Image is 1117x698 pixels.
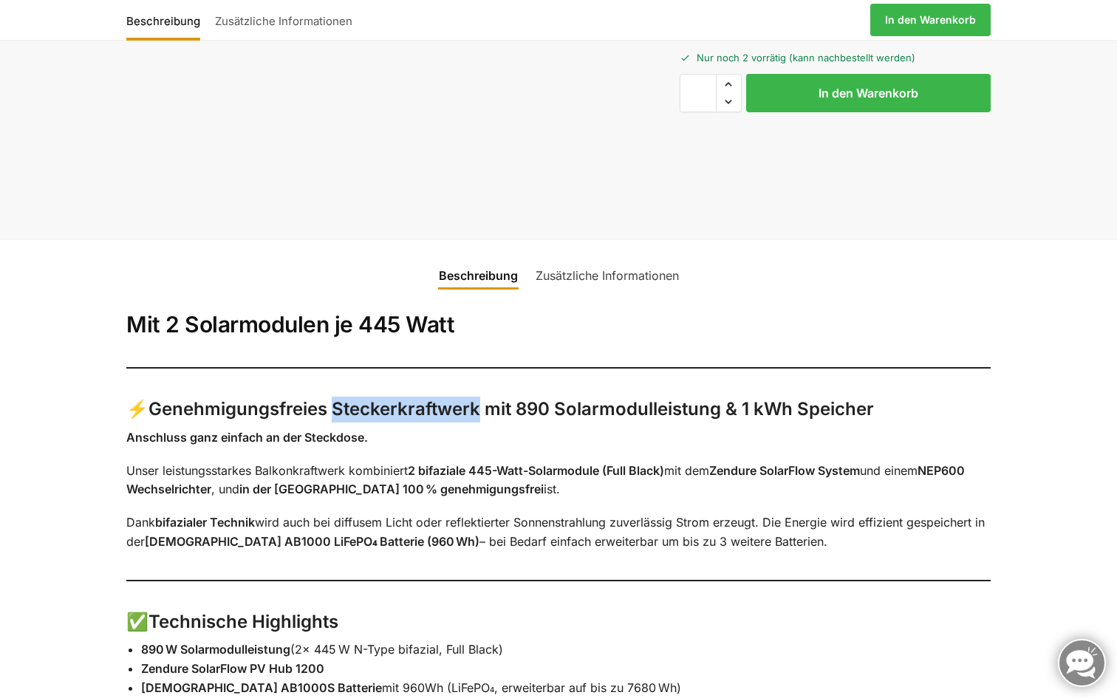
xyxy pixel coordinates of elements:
[717,92,741,112] span: Reduce quantity
[141,679,991,698] li: mit 960Wh (LiFePO₄, erweiterbar auf bis zu 7680 Wh)
[126,609,991,635] h3: ✅
[126,430,368,445] strong: Anschluss ganz einfach an der Steckdose.
[239,482,544,496] strong: in der [GEOGRAPHIC_DATA] 100 % genehmigungsfrei
[126,2,208,38] a: Beschreibung
[141,642,290,657] strong: 890 W Solarmodulleistung
[126,462,991,499] p: Unser leistungsstarkes Balkonkraftwerk kombiniert mit dem und einem , und ist.
[141,680,382,695] strong: [DEMOGRAPHIC_DATA] AB1000S Batterie
[208,2,360,38] a: Zusätzliche Informationen
[145,534,479,549] strong: [DEMOGRAPHIC_DATA] AB1000 LiFePO₄ Batterie (960 Wh)
[527,258,688,293] a: Zusätzliche Informationen
[717,75,741,94] span: Increase quantity
[870,4,991,36] a: In den Warenkorb
[148,611,338,632] strong: Technische Highlights
[155,515,255,530] strong: bifazialer Technik
[680,39,991,65] p: Nur noch 2 vorrätig (kann nachbestellt werden)
[680,74,717,112] input: Produktmenge
[141,640,991,660] li: (2x 445 W N-Type bifazial, Full Black)
[408,463,664,478] strong: 2 bifaziale 445-Watt-Solarmodule (Full Black)
[126,397,991,422] h3: ⚡
[677,121,994,207] iframe: Sicherer Rahmen für schnelle Bezahlvorgänge
[148,398,874,420] strong: Genehmigungsfreies Steckerkraftwerk mit 890 Solarmodulleistung & 1 kWh Speicher
[709,463,860,478] strong: Zendure SolarFlow System
[746,74,991,112] button: In den Warenkorb
[126,311,991,339] h2: Mit 2 Solarmodulen je 445 Watt
[141,661,324,676] strong: Zendure SolarFlow PV Hub 1200
[126,513,991,551] p: Dank wird auch bei diffusem Licht oder reflektierter Sonnenstrahlung zuverlässig Strom erzeugt. D...
[430,258,527,293] a: Beschreibung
